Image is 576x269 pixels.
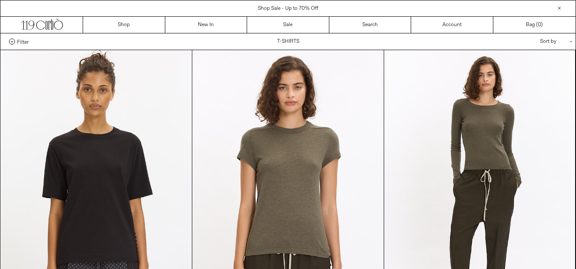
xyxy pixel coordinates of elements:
[17,39,29,45] span: Filter
[329,17,412,33] a: Search
[411,17,493,33] a: Account
[493,17,576,33] a: Bag ()
[538,21,541,28] span: 0
[538,21,543,29] span: )
[247,17,329,33] a: Sale
[490,33,567,50] div: Sort by
[258,5,318,12] a: Shop Sale - Up to 70% Off
[165,17,248,33] a: New In
[83,17,165,33] a: Shop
